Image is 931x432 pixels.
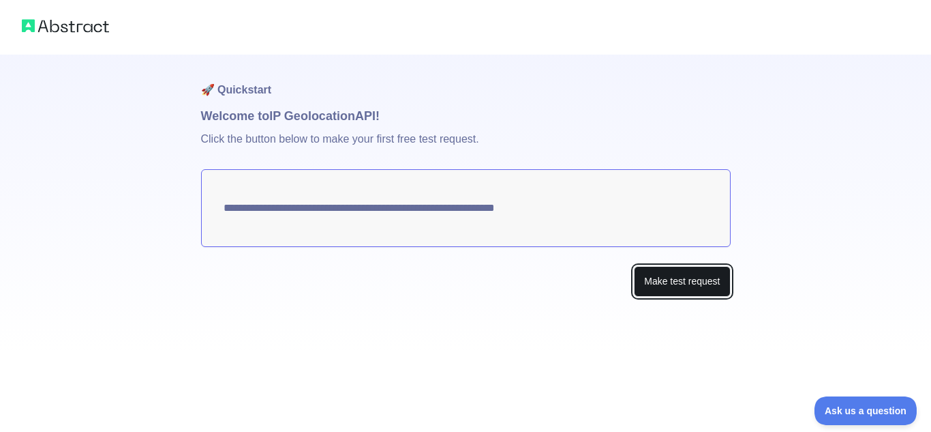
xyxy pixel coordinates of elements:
[201,126,731,169] p: Click the button below to make your first free test request.
[634,266,730,297] button: Make test request
[814,397,917,425] iframe: Toggle Customer Support
[22,16,109,35] img: Abstract logo
[201,106,731,126] h1: Welcome to IP Geolocation API!
[201,55,731,106] h1: 🚀 Quickstart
